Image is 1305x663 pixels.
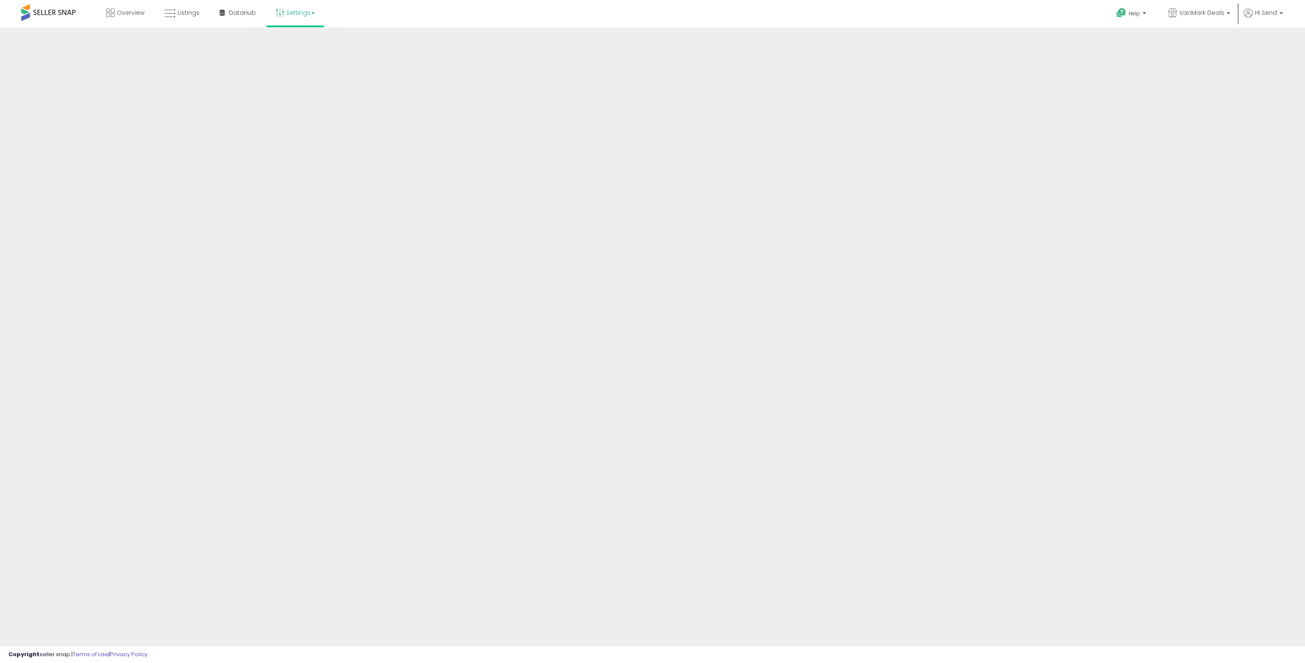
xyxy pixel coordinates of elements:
[1129,10,1140,17] span: Help
[1116,8,1127,18] i: Get Help
[229,9,256,17] span: DataHub
[1110,1,1155,28] a: Help
[1244,9,1283,28] a: Hi Send
[1255,9,1277,17] span: Hi Send
[178,9,200,17] span: Listings
[1179,9,1224,17] span: VanMark Deals
[117,9,144,17] span: Overview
